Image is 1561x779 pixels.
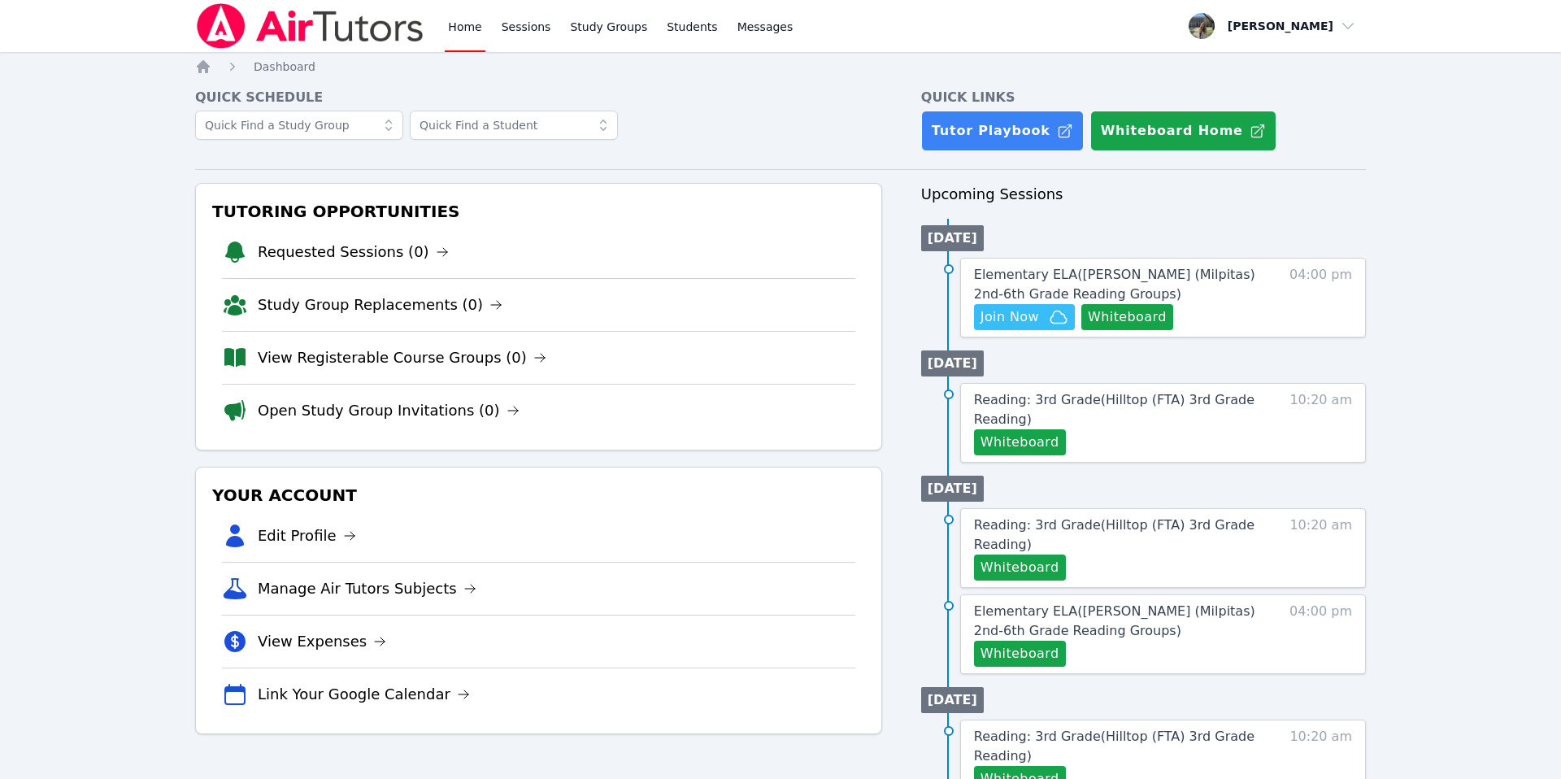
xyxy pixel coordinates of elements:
[974,555,1066,581] button: Whiteboard
[258,630,386,653] a: View Expenses
[1289,265,1352,330] span: 04:00 pm
[1289,390,1352,455] span: 10:20 am
[921,225,984,251] li: [DATE]
[410,111,618,140] input: Quick Find a Student
[195,59,1366,75] nav: Breadcrumb
[974,641,1066,667] button: Whiteboard
[921,88,1366,107] h4: Quick Links
[921,350,984,376] li: [DATE]
[1289,602,1352,667] span: 04:00 pm
[974,729,1254,764] span: Reading: 3rd Grade ( Hilltop (FTA) 3rd Grade Reading )
[209,481,868,510] h3: Your Account
[195,111,403,140] input: Quick Find a Study Group
[258,577,476,600] a: Manage Air Tutors Subjects
[974,429,1066,455] button: Whiteboard
[258,294,502,316] a: Study Group Replacements (0)
[921,183,1366,206] h3: Upcoming Sessions
[921,687,984,713] li: [DATE]
[974,265,1258,304] a: Elementary ELA([PERSON_NAME] (Milpitas) 2nd-6th Grade Reading Groups)
[974,392,1254,427] span: Reading: 3rd Grade ( Hilltop (FTA) 3rd Grade Reading )
[1090,111,1276,151] button: Whiteboard Home
[974,267,1255,302] span: Elementary ELA ( [PERSON_NAME] (Milpitas) 2nd-6th Grade Reading Groups )
[195,3,425,49] img: Air Tutors
[258,399,520,422] a: Open Study Group Invitations (0)
[974,390,1258,429] a: Reading: 3rd Grade(Hilltop (FTA) 3rd Grade Reading)
[258,524,356,547] a: Edit Profile
[921,111,1084,151] a: Tutor Playbook
[974,516,1258,555] a: Reading: 3rd Grade(Hilltop (FTA) 3rd Grade Reading)
[258,683,470,706] a: Link Your Google Calendar
[1081,304,1173,330] button: Whiteboard
[974,603,1255,638] span: Elementary ELA ( [PERSON_NAME] (Milpitas) 2nd-6th Grade Reading Groups )
[921,476,984,502] li: [DATE]
[981,307,1039,327] span: Join Now
[974,727,1258,766] a: Reading: 3rd Grade(Hilltop (FTA) 3rd Grade Reading)
[258,346,546,369] a: View Registerable Course Groups (0)
[195,88,882,107] h4: Quick Schedule
[254,60,315,73] span: Dashboard
[254,59,315,75] a: Dashboard
[1289,516,1352,581] span: 10:20 am
[974,304,1075,330] button: Join Now
[209,197,868,226] h3: Tutoring Opportunities
[737,19,794,35] span: Messages
[974,517,1254,552] span: Reading: 3rd Grade ( Hilltop (FTA) 3rd Grade Reading )
[258,241,449,263] a: Requested Sessions (0)
[974,602,1258,641] a: Elementary ELA([PERSON_NAME] (Milpitas) 2nd-6th Grade Reading Groups)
